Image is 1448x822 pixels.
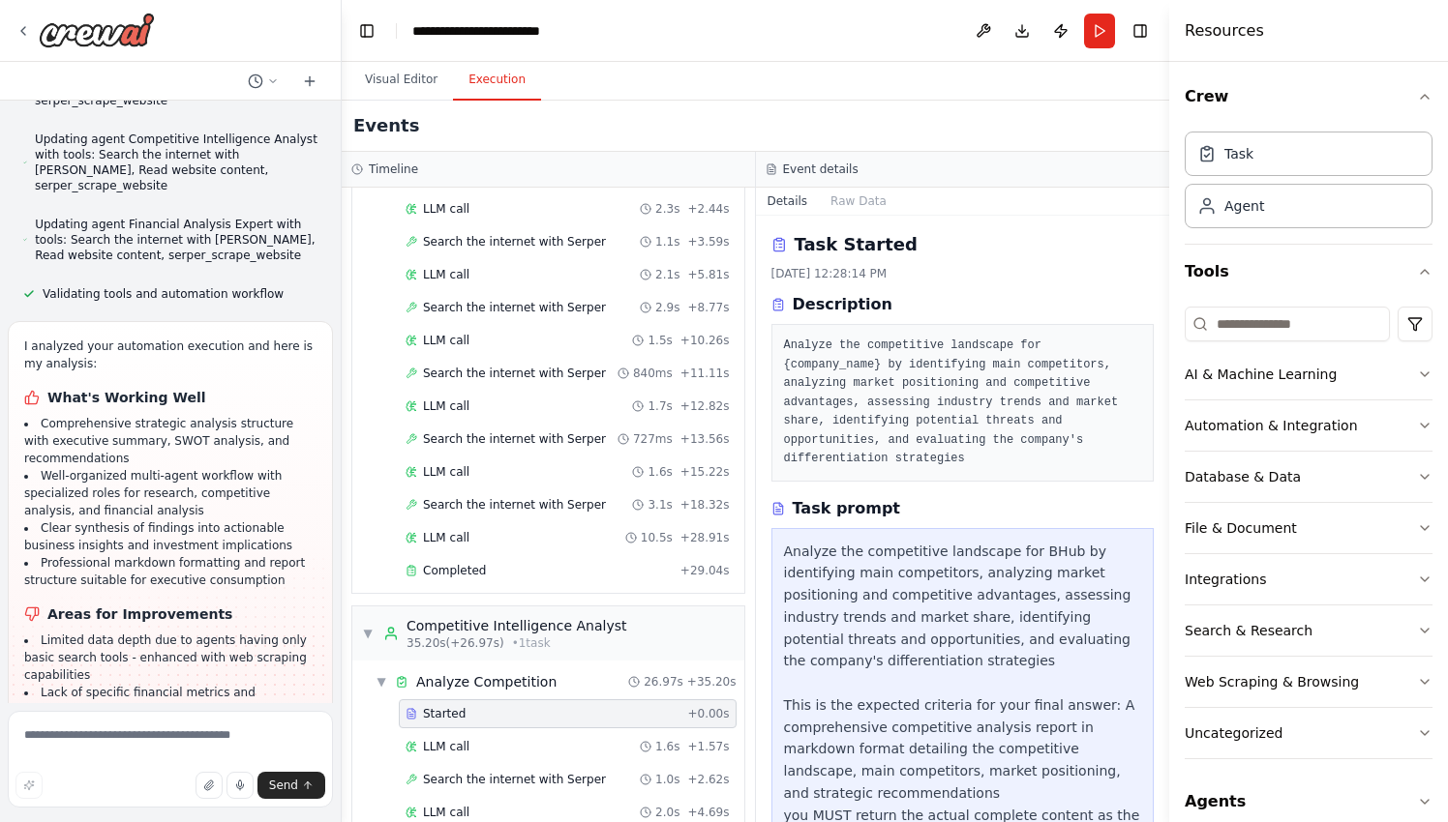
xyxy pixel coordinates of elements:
button: Database & Data [1185,452,1433,502]
div: Automation & Integration [1185,416,1358,435]
pre: Analyze the competitive landscape for {company_name} by identifying main competitors, analyzing m... [784,337,1142,469]
span: + 0.00s [687,706,729,721]
div: Integrations [1185,570,1266,589]
h1: What's Working Well [24,388,317,407]
span: Search the internet with Serper [423,234,606,250]
h2: Task Started [795,231,918,258]
span: LLM call [423,201,469,217]
span: Search the internet with Serper [423,366,606,381]
span: LLM call [423,333,469,348]
button: Hide right sidebar [1127,17,1154,44]
span: + 18.32s [680,497,730,513]
span: + 2.62s [687,772,729,787]
span: LLM call [423,464,469,480]
span: 2.9s [655,300,679,315]
h3: Description [793,293,892,316]
button: Visual Editor [349,60,453,101]
span: 35.20s (+26.97s) [407,635,504,651]
span: Analyze Competition [416,672,557,691]
span: Updating agent Financial Analysis Expert with tools: Search the internet with [PERSON_NAME], Read... [35,217,317,263]
span: 1.1s [655,234,679,250]
span: + 3.59s [687,234,729,250]
span: 2.3s [655,201,679,217]
button: Web Scraping & Browsing [1185,657,1433,707]
div: File & Document [1185,518,1297,538]
li: Comprehensive strategic analysis structure with executive summary, SWOT analysis, and recommendat... [24,415,317,467]
button: Switch to previous chat [240,70,287,93]
span: + 5.81s [687,267,729,282]
h1: Areas for Improvements [24,604,317,624]
span: LLM call [423,739,469,754]
span: ▼ [376,674,387,690]
li: Professional markdown formatting and report structure suitable for executive consumption [24,554,317,589]
li: Well-organized multi-agent workflow with specialized roles for research, competitive analysis, an... [24,467,317,519]
span: 1.0s [655,772,679,787]
span: 3.1s [648,497,672,513]
span: Updating agent Competitive Intelligence Analyst with tools: Search the internet with [PERSON_NAME... [35,132,317,193]
div: [DATE] 12:28:14 PM [771,266,1155,281]
span: 26.97s [644,674,683,690]
div: Uncategorized [1185,723,1282,743]
span: + 35.20s [687,674,737,690]
span: Search the internet with Serper [423,772,606,787]
button: Crew [1185,70,1433,124]
span: LLM call [423,267,469,282]
li: Lack of specific financial metrics and competitor details in analysis [24,684,317,719]
span: LLM call [423,530,469,545]
button: Start a new chat [294,70,325,93]
div: Competitive Intelligence Analyst [407,616,626,635]
div: Task [1224,144,1253,163]
span: 840ms [633,366,673,381]
button: Upload files [196,772,223,799]
h3: Timeline [369,161,418,177]
div: Web Scraping & Browsing [1185,672,1359,691]
span: 727ms [633,431,673,447]
button: Execution [453,60,541,101]
span: 2.0s [655,805,679,820]
span: + 13.56s [680,431,730,447]
img: Logo [39,13,155,47]
span: 1.6s [655,739,679,754]
span: 10.5s [641,530,673,545]
button: Uncategorized [1185,708,1433,758]
p: I analyzed your automation execution and here is my analysis: [24,338,317,372]
div: Database & Data [1185,467,1301,486]
span: LLM call [423,398,469,414]
li: Clear synthesis of findings into actionable business insights and investment implications [24,519,317,554]
div: Search & Research [1185,621,1312,640]
h2: Events [353,112,419,139]
nav: breadcrumb [412,21,594,41]
span: + 28.91s [680,530,730,545]
span: + 12.82s [680,398,730,414]
button: Hide left sidebar [353,17,380,44]
button: AI & Machine Learning [1185,349,1433,399]
button: Automation & Integration [1185,400,1433,451]
span: Completed [423,563,486,578]
h4: Resources [1185,19,1264,43]
div: AI & Machine Learning [1185,365,1337,384]
span: LLM call [423,805,469,820]
span: 1.5s [648,333,672,348]
button: File & Document [1185,503,1433,553]
span: 1.6s [648,464,672,480]
div: Crew [1185,124,1433,244]
h3: Task prompt [793,497,901,520]
span: Search the internet with Serper [423,497,606,513]
span: + 15.22s [680,464,730,480]
span: 2.1s [655,267,679,282]
li: Limited data depth due to agents having only basic search tools - enhanced with web scraping capa... [24,631,317,684]
button: Tools [1185,245,1433,299]
span: Started [423,706,466,721]
button: Raw Data [819,188,898,215]
span: + 11.11s [680,366,730,381]
span: + 29.04s [680,563,730,578]
span: Search the internet with Serper [423,431,606,447]
button: Search & Research [1185,605,1433,656]
span: + 2.44s [687,201,729,217]
span: Validating tools and automation workflow [43,286,284,302]
button: Send [257,772,325,799]
div: Tools [1185,299,1433,775]
button: Improve this prompt [15,772,43,799]
span: Search the internet with Serper [423,300,606,315]
button: Integrations [1185,554,1433,604]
